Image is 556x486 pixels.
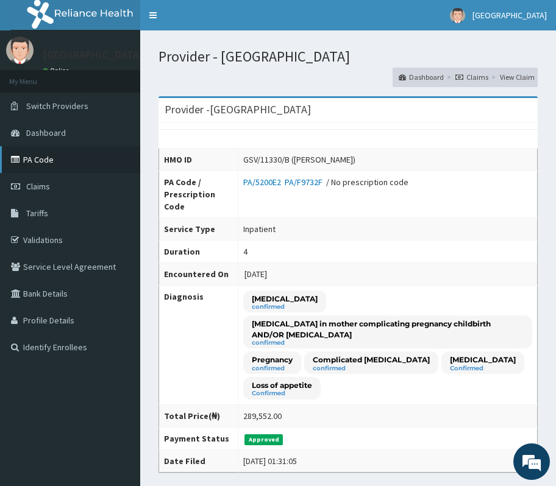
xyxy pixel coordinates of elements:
th: Date Filed [159,450,238,473]
h1: Provider - [GEOGRAPHIC_DATA] [159,49,538,65]
small: confirmed [252,340,524,346]
small: confirmed [252,304,318,310]
div: / No prescription code [243,176,408,188]
p: [MEDICAL_DATA] [252,294,318,304]
a: Online [43,66,72,75]
p: Complicated [MEDICAL_DATA] [313,354,430,365]
p: [GEOGRAPHIC_DATA] [43,49,143,60]
p: [MEDICAL_DATA] in mother complicating pregnancy childbirth AND/OR [MEDICAL_DATA] [252,319,524,339]
span: Tariffs [26,208,48,219]
th: Encountered On [159,262,238,285]
h3: Provider - [GEOGRAPHIC_DATA] [165,104,311,115]
span: [GEOGRAPHIC_DATA] [472,10,547,21]
a: Claims [455,72,488,82]
a: PA/F9732F [285,177,326,188]
th: Service Type [159,217,238,240]
span: Approved [244,434,283,445]
textarea: Type your message and hit 'Enter' [6,333,232,375]
div: GSV/11330/B ([PERSON_NAME]) [243,153,355,166]
a: PA/5200E2 [243,177,285,188]
div: 289,552.00 [243,410,282,422]
span: Claims [26,181,50,192]
small: Confirmed [450,365,516,372]
th: Diagnosis [159,285,238,405]
div: 4 [243,245,248,258]
img: d_794563401_company_1708531726252_794563401 [23,61,49,91]
p: [MEDICAL_DATA] [450,354,516,365]
div: [DATE] 01:31:05 [243,455,297,467]
th: Payment Status [159,428,238,450]
span: [DATE] [244,269,267,280]
th: PA Code / Prescription Code [159,171,238,217]
img: User Image [450,8,465,23]
div: Inpatient [243,223,276,235]
a: View Claim [500,72,535,82]
th: Duration [159,240,238,262]
p: Pregnancy [252,354,293,365]
small: confirmed [313,365,430,372]
small: Confirmed [252,390,312,396]
div: Minimize live chat window [200,6,229,35]
th: Total Price(₦) [159,405,238,428]
small: confirmed [252,365,293,372]
div: Chat with us now [63,68,205,84]
th: HMO ID [159,148,238,171]
a: Dashboard [399,72,444,82]
img: User Image [6,37,34,64]
span: We're online! [71,153,168,276]
span: Switch Providers [26,100,88,111]
p: Loss of appetite [252,380,312,390]
span: Dashboard [26,127,66,138]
